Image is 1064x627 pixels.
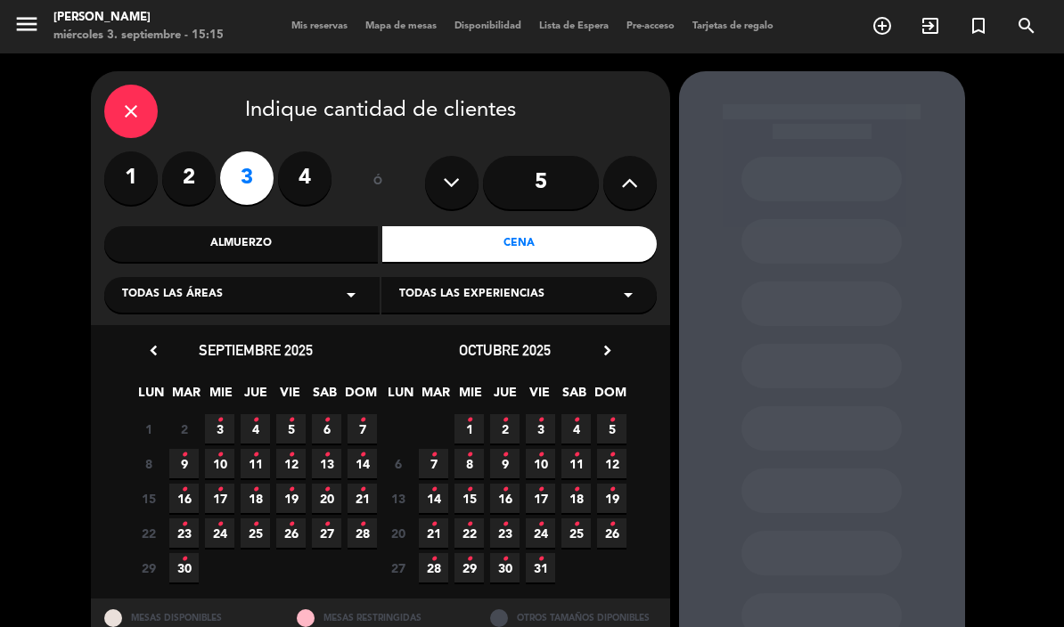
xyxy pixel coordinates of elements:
span: 20 [383,518,413,548]
span: Tarjetas de regalo [683,21,782,31]
span: 19 [276,484,306,513]
label: 4 [278,151,331,205]
i: • [430,476,437,504]
span: VIE [525,382,554,411]
span: LUN [386,382,415,411]
span: 7 [419,449,448,478]
i: arrow_drop_down [618,284,639,305]
span: 13 [312,449,341,478]
span: JUE [241,382,270,411]
i: • [252,510,258,539]
span: WALK IN [906,11,954,41]
i: • [430,441,437,469]
span: 11 [561,449,591,478]
span: 12 [276,449,306,478]
span: SAB [310,382,340,411]
span: 17 [205,484,234,513]
i: • [181,441,187,469]
i: chevron_left [144,341,163,360]
i: • [323,476,330,504]
span: 2 [490,414,520,444]
span: 14 [419,484,448,513]
span: 16 [169,484,199,513]
span: 22 [454,518,484,548]
label: 1 [104,151,158,205]
span: 17 [526,484,555,513]
i: • [430,510,437,539]
i: chevron_right [598,341,617,360]
span: 16 [490,484,520,513]
i: menu [13,11,40,37]
i: • [466,406,472,435]
i: • [359,406,365,435]
i: • [537,476,544,504]
span: 30 [169,553,199,582]
span: LUN [136,382,166,411]
i: search [1016,15,1037,37]
i: close [120,101,142,122]
span: Mis reservas [282,21,356,31]
span: 11 [241,449,270,478]
span: 29 [454,553,484,582]
span: 9 [169,449,199,478]
i: • [217,476,223,504]
span: 27 [312,518,341,548]
div: Indique cantidad de clientes [104,85,657,138]
span: 21 [348,484,377,513]
span: 23 [169,518,199,548]
span: 13 [383,484,413,513]
span: BUSCAR [1003,11,1051,41]
span: DOM [345,382,374,411]
i: • [573,406,579,435]
i: • [181,510,187,539]
i: • [288,441,294,469]
button: menu [13,11,40,44]
span: 4 [241,414,270,444]
i: • [609,406,615,435]
i: • [252,406,258,435]
i: • [573,476,579,504]
span: 12 [597,449,626,478]
i: • [359,441,365,469]
span: 5 [276,414,306,444]
i: • [573,510,579,539]
i: • [359,476,365,504]
i: arrow_drop_down [340,284,362,305]
span: 18 [561,484,591,513]
span: 15 [454,484,484,513]
span: 28 [348,518,377,548]
span: 6 [383,449,413,478]
div: Cena [382,226,657,262]
span: 20 [312,484,341,513]
span: 23 [490,518,520,548]
span: Lista de Espera [530,21,618,31]
span: MIE [455,382,485,411]
span: Todas las experiencias [399,286,544,304]
span: septiembre 2025 [199,341,313,359]
span: 19 [597,484,626,513]
span: octubre 2025 [459,341,551,359]
span: VIE [275,382,305,411]
span: 10 [205,449,234,478]
i: • [609,510,615,539]
i: • [323,441,330,469]
div: Almuerzo [104,226,379,262]
label: 3 [220,151,274,205]
i: • [466,441,472,469]
span: 6 [312,414,341,444]
i: • [466,476,472,504]
span: 24 [526,518,555,548]
span: 28 [419,553,448,582]
span: 25 [241,518,270,548]
span: 1 [134,414,163,444]
span: 2 [169,414,199,444]
span: 15 [134,484,163,513]
span: Todas las áreas [122,286,223,304]
span: 5 [597,414,626,444]
i: • [288,476,294,504]
i: • [573,441,579,469]
i: • [537,510,544,539]
i: • [181,476,187,504]
i: • [537,406,544,435]
i: • [537,545,544,574]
